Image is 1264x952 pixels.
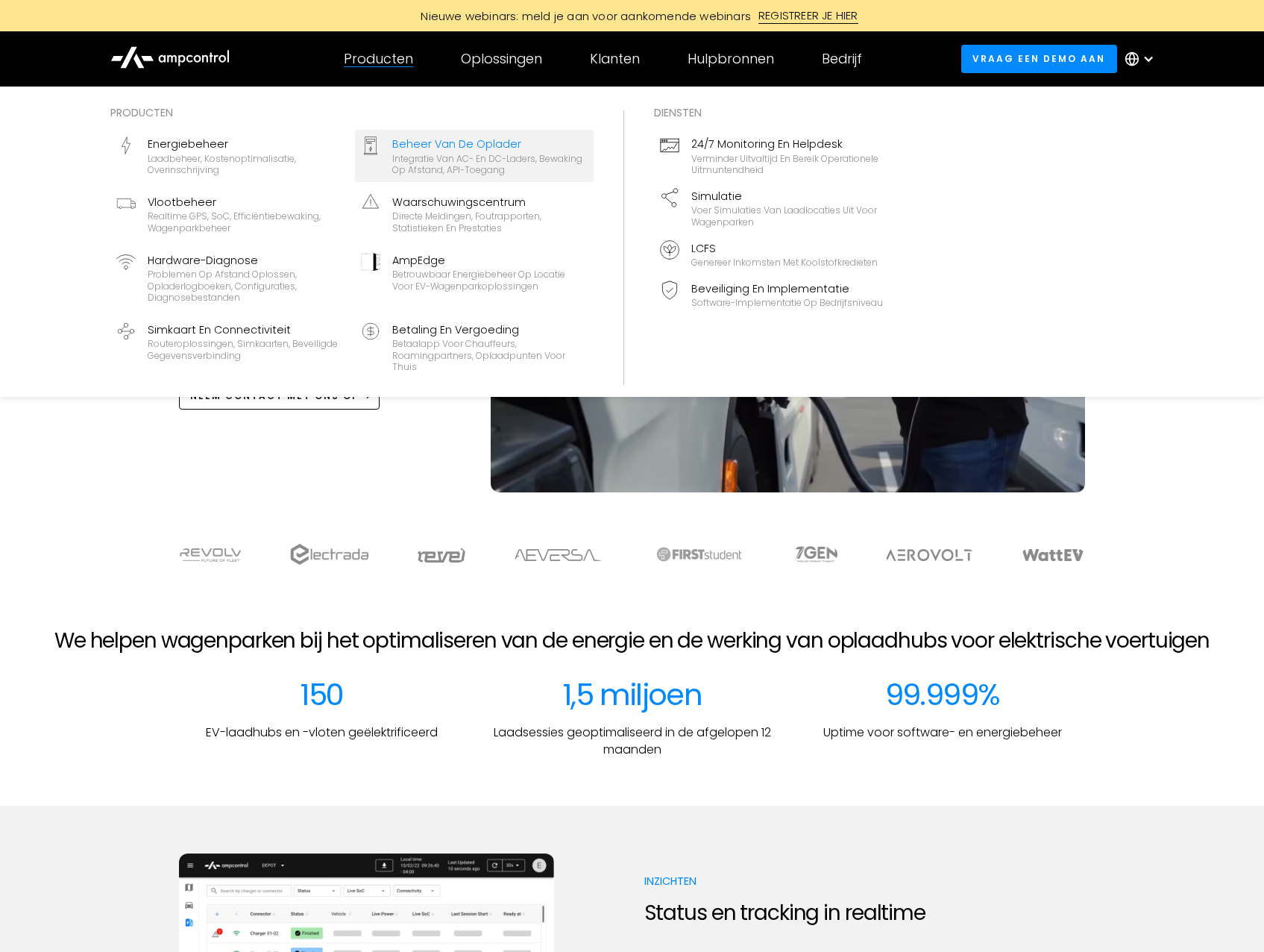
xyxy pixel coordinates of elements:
div: Nieuwe webinars: meld je aan voor aankomende webinars [406,8,758,24]
div: AmpEdge [392,252,588,269]
a: Nieuwe webinars: meld je aan voor aankomende webinarsREGISTREER JE HIER [297,7,968,24]
div: Problemen op afstand oplossen, opladerlogboeken, configuraties, diagnosebestanden [148,269,343,304]
img: electrada logo [290,544,368,565]
div: Klanten [590,51,640,67]
div: Oplossingen [461,51,542,67]
div: Betaalapp voor chauffeurs, roamingpartners, oplaadpunten voor thuis [392,338,588,373]
div: Betaling en vergoeding [392,322,588,338]
a: Vraag een demo aan [961,45,1117,72]
a: Beveiliging en implementatieSoftware-implementatie op bedrijfsniveau [654,275,893,315]
div: Producten [344,51,413,67]
div: Vlootbeheer [148,194,343,210]
p: Laadsessies geoptimaliseerd in de afgelopen 12 maanden [489,724,776,758]
div: Integratie van AC- en DC-laders, bewaking op afstand, API-toegang [392,153,588,176]
div: Laadbeheer, kostenoptimalisatie, overinschrijving [148,153,343,176]
div: Bedrijf [822,51,862,67]
p: EV-laadhubs en -vloten geëlektrificeerd [206,724,438,741]
a: Simkaart en connectiviteitRouteroplossingen, simkaarten, beveiligde gegevensverbinding [110,316,349,379]
p: Uptime voor software- en energiebeheer [823,724,1062,741]
div: Voer simulaties van laadlocaties uit voor wagenparken [691,204,887,228]
a: Betaling en vergoedingBetaalapp voor chauffeurs, roamingpartners, oplaadpunten voor thuis [355,316,594,379]
div: Realtime GPS, SoC, efficiëntiebewaking, wagenparkbeheer [148,210,343,234]
img: Aerovolt Logo [885,549,974,561]
a: LCFSGenereer inkomsten met koolstofkredieten [654,234,893,275]
h2: We helpen wagenparken bij het optimaliseren van de energie en de werking van oplaadhubs voor elek... [54,628,1210,654]
div: Hulpbronnen [688,51,774,67]
div: Betrouwbaar energiebeheer op locatie voor EV-wagenparkoplossingen [392,269,588,292]
h2: Status en tracking in realtime [644,901,931,926]
a: Hardware-diagnoseProblemen op afstand oplossen, opladerlogboeken, configuraties, diagnosebestanden [110,246,349,310]
div: Beveiliging en implementatie [691,281,883,297]
a: 24/7 monitoring en helpdeskVerminder uitvaltijd en bereik operationele uitmuntendheid [654,130,893,182]
div: Waarschuwingscentrum [392,194,588,210]
a: VlootbeheerRealtime GPS, SoC, efficiëntiebewaking, wagenparkbeheer [110,188,349,240]
a: AmpEdgeBetrouwbaar energiebeheer op locatie voor EV-wagenparkoplossingen [355,246,594,310]
p: Inzichten [644,874,931,889]
div: Beheer van de oplader [392,136,588,152]
div: 1,5 miljoen [562,677,702,713]
div: Diensten [654,104,893,121]
div: Simulatie [691,188,887,204]
div: Software-implementatie op bedrijfsniveau [691,297,883,309]
a: Beheer van de opladerIntegratie van AC- en DC-laders, bewaking op afstand, API-toegang [355,130,594,182]
div: Hardware-diagnose [148,252,343,269]
a: SimulatieVoer simulaties van laadlocaties uit voor wagenparken [654,182,893,234]
div: Directe meldingen, foutrapporten, statistieken en prestaties [392,210,588,234]
a: EnergiebeheerLaadbeheer, kostenoptimalisatie, overinschrijving [110,130,349,182]
div: LCFS [691,240,878,257]
div: REGISTREER JE HIER [758,7,858,24]
div: 150 [300,677,343,713]
div: Routeroplossingen, simkaarten, beveiligde gegevensverbinding [148,338,343,361]
img: WattEV logo [1022,549,1084,561]
div: 99.999% [885,677,1000,713]
div: Producten [110,104,594,121]
div: Genereer inkomsten met koolstofkredieten [691,257,878,269]
a: WaarschuwingscentrumDirecte meldingen, foutrapporten, statistieken en prestaties [355,188,594,240]
div: 24/7 monitoring en helpdesk [691,136,887,152]
div: Energiebeheer [148,136,343,152]
div: Verminder uitvaltijd en bereik operationele uitmuntendheid [691,153,887,176]
div: Simkaart en connectiviteit [148,322,343,338]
